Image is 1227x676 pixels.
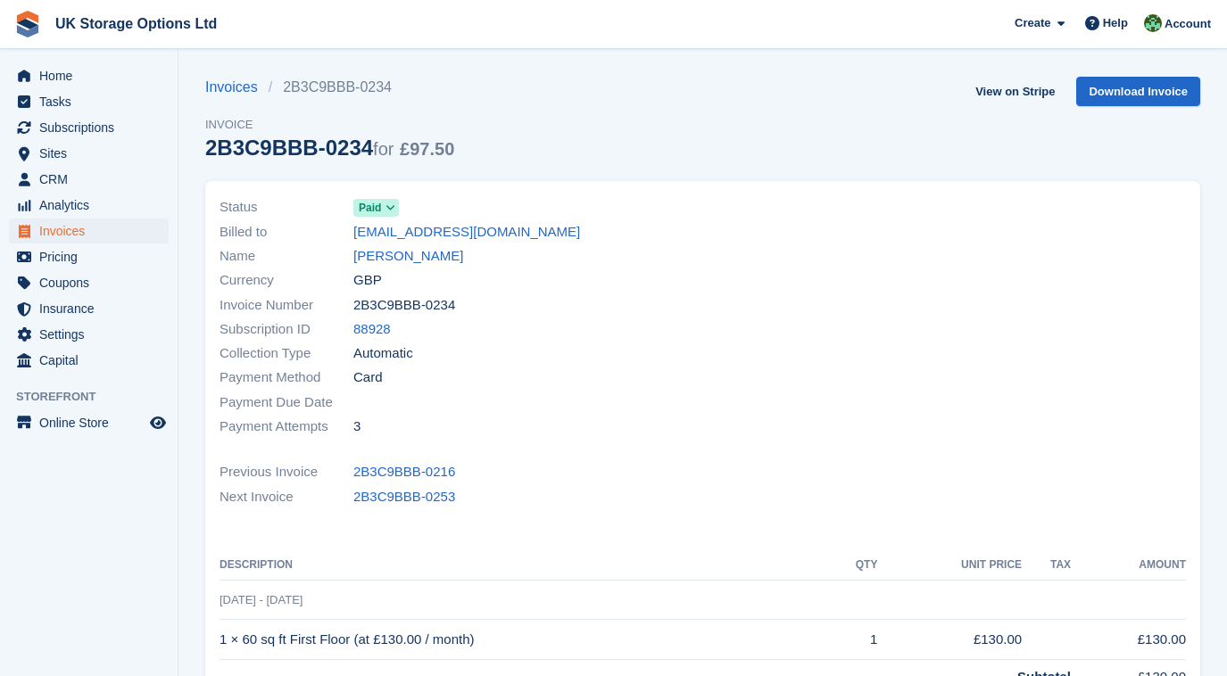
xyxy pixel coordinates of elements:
[1165,15,1211,33] span: Account
[9,63,169,88] a: menu
[877,620,1022,660] td: £130.00
[353,343,413,364] span: Automatic
[9,193,169,218] a: menu
[877,551,1022,580] th: Unit Price
[205,77,269,98] a: Invoices
[1076,77,1200,106] a: Download Invoice
[220,295,353,316] span: Invoice Number
[220,222,353,243] span: Billed to
[1071,620,1186,660] td: £130.00
[9,167,169,192] a: menu
[353,246,463,267] a: [PERSON_NAME]
[39,348,146,373] span: Capital
[1144,14,1162,32] img: Andrew Smith
[39,322,146,347] span: Settings
[220,319,353,340] span: Subscription ID
[9,296,169,321] a: menu
[825,551,878,580] th: QTY
[9,89,169,114] a: menu
[353,416,361,437] span: 3
[353,487,455,507] a: 2B3C9BBB-0253
[14,11,41,37] img: stora-icon-8386f47178a22dfd0bd8f6a31ec36ba5ce8667c1dd55bd0f319d3a0aa187defe.svg
[39,115,146,140] span: Subscriptions
[1022,551,1071,580] th: Tax
[353,462,455,482] a: 2B3C9BBB-0216
[39,218,146,243] span: Invoices
[1071,551,1186,580] th: Amount
[9,244,169,269] a: menu
[220,487,353,507] span: Next Invoice
[359,200,381,216] span: Paid
[220,270,353,291] span: Currency
[39,141,146,166] span: Sites
[220,392,353,413] span: Payment Due Date
[16,388,178,406] span: Storefront
[220,551,825,580] th: Description
[39,410,146,435] span: Online Store
[39,193,146,218] span: Analytics
[9,348,169,373] a: menu
[9,322,169,347] a: menu
[9,270,169,295] a: menu
[39,244,146,269] span: Pricing
[220,197,353,218] span: Status
[220,367,353,388] span: Payment Method
[147,412,169,433] a: Preview store
[205,116,454,134] span: Invoice
[9,141,169,166] a: menu
[220,593,303,606] span: [DATE] - [DATE]
[825,620,878,660] td: 1
[39,167,146,192] span: CRM
[353,319,391,340] a: 88928
[353,295,455,316] span: 2B3C9BBB-0234
[220,343,353,364] span: Collection Type
[205,136,454,160] div: 2B3C9BBB-0234
[400,139,454,159] span: £97.50
[220,462,353,482] span: Previous Invoice
[48,9,224,38] a: UK Storage Options Ltd
[220,620,825,660] td: 1 × 60 sq ft First Floor (at £130.00 / month)
[39,89,146,114] span: Tasks
[39,270,146,295] span: Coupons
[39,296,146,321] span: Insurance
[353,197,399,218] a: Paid
[968,77,1062,106] a: View on Stripe
[39,63,146,88] span: Home
[9,410,169,435] a: menu
[220,246,353,267] span: Name
[1103,14,1128,32] span: Help
[1015,14,1050,32] span: Create
[205,77,454,98] nav: breadcrumbs
[353,222,580,243] a: [EMAIL_ADDRESS][DOMAIN_NAME]
[373,139,394,159] span: for
[9,218,169,243] a: menu
[9,115,169,140] a: menu
[220,416,353,437] span: Payment Attempts
[353,270,382,291] span: GBP
[353,367,383,388] span: Card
